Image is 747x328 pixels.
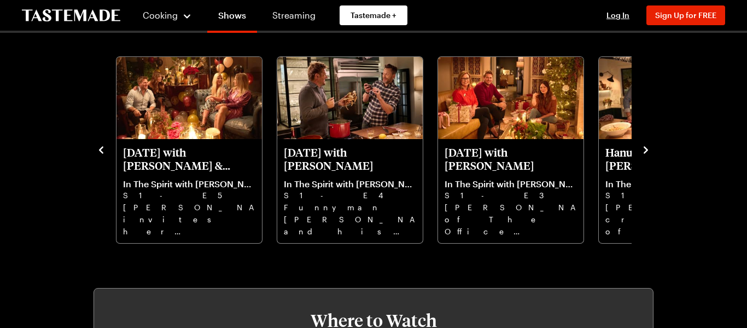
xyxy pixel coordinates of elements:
div: 4 / 6 [437,54,598,244]
button: Cooking [142,2,192,28]
a: Tastemade + [340,5,407,25]
button: navigate to next item [640,142,651,156]
button: navigate to previous item [96,142,107,156]
button: Log In [596,10,640,21]
p: Funnyman [PERSON_NAME] and his wife arrive to a Christmas meal that tips its hat to the [GEOGRAPH... [284,202,416,237]
a: Christmas Day with Joel McHale [284,146,416,237]
a: New Year's Eve with Tori Spelling & Jennie Garth [123,146,255,237]
div: 2 / 6 [115,54,276,244]
p: [PERSON_NAME] invites her [PERSON_NAME] costars [PERSON_NAME] and [PERSON_NAME] for the [PERSON_N... [123,202,255,237]
button: Sign Up for FREE [646,5,725,25]
span: Sign Up for FREE [655,10,716,20]
p: Hanukkah with [PERSON_NAME] [605,146,738,172]
span: Log In [606,10,629,20]
img: Christmas Eve with Jenna Fischer [438,57,583,139]
a: Shows [207,2,257,33]
a: Hanukkah with Phil Rosenthal [605,146,738,237]
p: S1 - E5 [123,189,255,202]
span: Cooking [143,10,178,20]
p: S1 - E3 [445,189,577,202]
div: Hanukkah with Phil Rosenthal [599,57,744,243]
div: Christmas Day with Joel McHale [277,57,423,243]
p: In The Spirit with [PERSON_NAME] & [PERSON_NAME] [605,179,738,189]
div: New Year's Eve with Tori Spelling & Jennie Garth [116,57,262,243]
p: [DATE] with [PERSON_NAME] [445,146,577,172]
p: [DATE] with [PERSON_NAME] & [PERSON_NAME] [123,146,255,172]
p: In The Spirit with [PERSON_NAME] & [PERSON_NAME] [123,179,255,189]
a: Christmas Eve with Jenna Fischer [445,146,577,237]
span: Tastemade + [351,10,396,21]
p: [DATE] with [PERSON_NAME] [284,146,416,172]
img: Christmas Day with Joel McHale [277,57,423,139]
div: Christmas Eve with Jenna Fischer [438,57,583,243]
p: [PERSON_NAME], creator of Everyone Loves [PERSON_NAME] is treated to an Aussie-style Hanukkah din... [605,202,738,237]
p: [PERSON_NAME] of The Office arrives for [DATE] to swap present wrapping traditions. [445,202,577,237]
p: S1 - E2 [605,189,738,202]
img: Hanukkah with Phil Rosenthal [599,57,744,139]
p: S1 - E4 [284,189,416,202]
p: In The Spirit with [PERSON_NAME] & [PERSON_NAME] [284,179,416,189]
img: New Year's Eve with Tori Spelling & Jennie Garth [116,57,262,139]
div: 3 / 6 [276,54,437,244]
a: To Tastemade Home Page [22,9,120,22]
p: In The Spirit with [PERSON_NAME] & [PERSON_NAME] [445,179,577,189]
